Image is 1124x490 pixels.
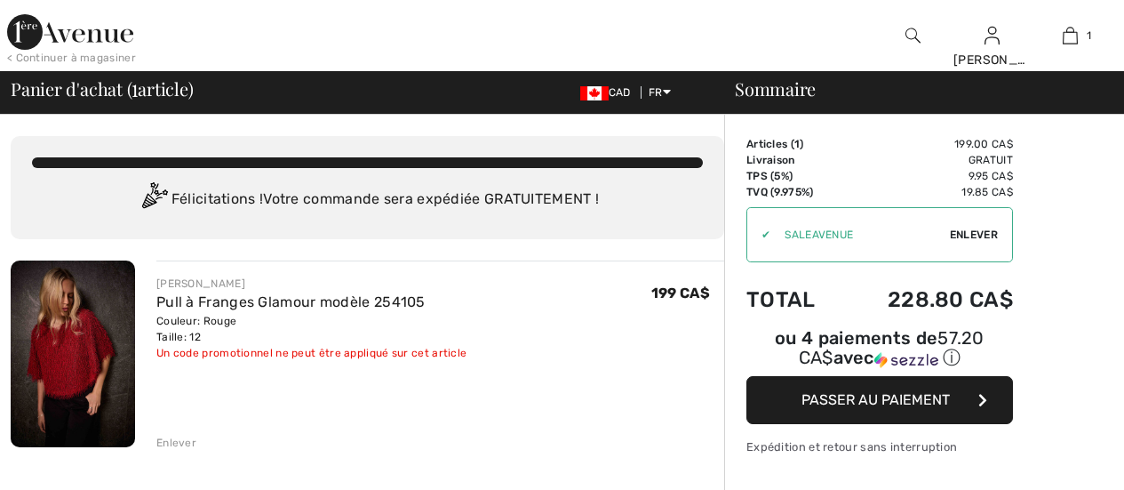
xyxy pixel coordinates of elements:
div: Sommaire [713,80,1113,98]
td: Livraison [746,152,841,168]
input: Code promo [770,208,950,261]
span: Enlever [950,227,998,243]
button: Passer au paiement [746,376,1013,424]
div: Félicitations ! Votre commande sera expédiée GRATUITEMENT ! [32,182,703,218]
span: Panier d'achat ( article) [11,80,194,98]
img: 1ère Avenue [7,14,133,50]
img: Mon panier [1063,25,1078,46]
div: ✔ [747,227,770,243]
div: Expédition et retour sans interruption [746,438,1013,455]
span: 57.20 CA$ [799,327,984,368]
div: [PERSON_NAME] [156,276,466,292]
a: Pull à Franges Glamour modèle 254105 [156,293,426,310]
span: 1 [132,76,138,99]
div: ou 4 paiements de avec [746,330,1013,370]
span: FR [649,86,671,99]
img: recherche [905,25,921,46]
div: < Continuer à magasiner [7,50,136,66]
img: Sezzle [874,352,938,368]
span: Passer au paiement [801,391,950,408]
td: 199.00 CA$ [841,136,1013,152]
a: 1 [1032,25,1109,46]
td: Articles ( ) [746,136,841,152]
td: TPS (5%) [746,168,841,184]
a: Se connecter [984,27,1000,44]
td: 9.95 CA$ [841,168,1013,184]
img: Pull à Franges Glamour modèle 254105 [11,261,135,447]
span: 1 [794,138,800,150]
td: 19.85 CA$ [841,184,1013,200]
span: 1 [1087,28,1091,44]
td: Gratuit [841,152,1013,168]
img: Mes infos [984,25,1000,46]
div: [PERSON_NAME] [953,51,1031,69]
img: Canadian Dollar [580,86,609,100]
div: ou 4 paiements de57.20 CA$avecSezzle Cliquez pour en savoir plus sur Sezzle [746,330,1013,376]
td: TVQ (9.975%) [746,184,841,200]
div: Enlever [156,435,196,451]
div: Couleur: Rouge Taille: 12 [156,313,466,345]
span: CAD [580,86,638,99]
img: Congratulation2.svg [136,182,171,218]
td: 228.80 CA$ [841,269,1013,330]
span: 199 CA$ [651,285,710,301]
td: Total [746,269,841,330]
div: Un code promotionnel ne peut être appliqué sur cet article [156,345,466,361]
